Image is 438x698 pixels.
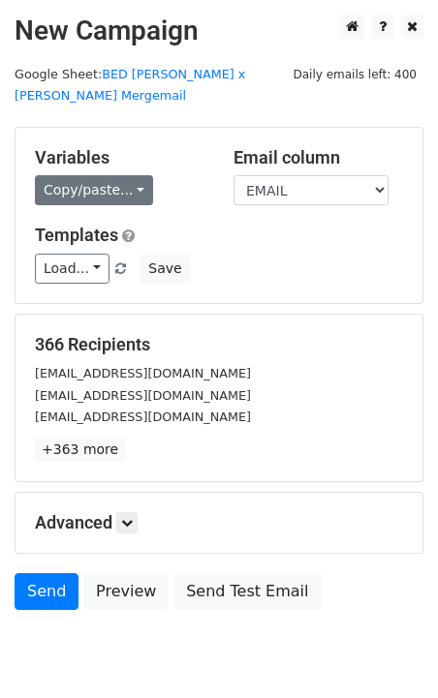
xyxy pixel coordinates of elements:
a: Copy/paste... [35,175,153,205]
button: Save [140,254,190,284]
h2: New Campaign [15,15,423,47]
span: Daily emails left: 400 [286,64,423,85]
a: BED [PERSON_NAME] x [PERSON_NAME] Mergemail [15,67,245,104]
div: Chat-widget [341,605,438,698]
h5: 366 Recipients [35,334,403,355]
a: Preview [83,573,169,610]
h5: Email column [234,147,403,168]
a: Load... [35,254,109,284]
a: Send [15,573,78,610]
h5: Advanced [35,512,403,533]
iframe: Chat Widget [341,605,438,698]
small: Google Sheet: [15,67,245,104]
a: Send Test Email [173,573,321,610]
small: [EMAIL_ADDRESS][DOMAIN_NAME] [35,388,251,403]
small: [EMAIL_ADDRESS][DOMAIN_NAME] [35,366,251,380]
a: +363 more [35,438,125,462]
a: Templates [35,225,118,245]
a: Daily emails left: 400 [286,67,423,81]
h5: Variables [35,147,204,168]
small: [EMAIL_ADDRESS][DOMAIN_NAME] [35,410,251,424]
